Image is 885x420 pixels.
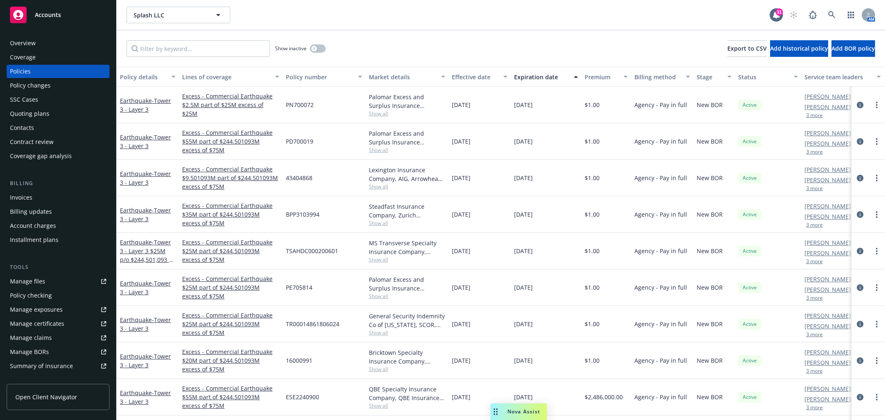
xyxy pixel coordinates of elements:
[634,283,687,292] span: Agency - Pay in full
[697,173,723,182] span: New BOR
[369,312,445,329] div: General Security Indemnity Co of [US_STATE], SCOR, Arrowhead General Insurance Agency, Inc., CRC ...
[7,107,110,120] a: Quoting plans
[805,129,851,137] a: [PERSON_NAME]
[806,113,823,118] button: 3 more
[7,79,110,92] a: Policy changes
[634,247,687,255] span: Agency - Pay in full
[843,7,859,23] a: Switch app
[872,246,882,256] a: more
[117,67,179,87] button: Policy details
[7,65,110,78] a: Policies
[514,356,533,365] span: [DATE]
[7,263,110,271] div: Tools
[855,137,865,147] a: circleInformation
[805,384,851,393] a: [PERSON_NAME]
[15,393,77,401] span: Open Client Navigator
[585,283,600,292] span: $1.00
[10,289,52,302] div: Policy checking
[735,67,801,87] button: Status
[120,238,176,272] a: Earthquake
[182,128,279,154] a: Excess - Commercial Earthquake $55M part of $244.501093M excess of $75M
[7,233,110,247] a: Installment plans
[120,133,171,150] a: Earthquake
[120,133,171,150] span: - Tower 3 - Layer 3
[120,73,166,81] div: Policy details
[10,51,36,64] div: Coverage
[452,73,498,81] div: Effective date
[35,12,61,18] span: Accounts
[805,311,851,320] a: [PERSON_NAME]
[7,359,110,373] a: Summary of insurance
[7,317,110,330] a: Manage certificates
[369,329,445,336] span: Show all
[697,247,723,255] span: New BOR
[855,283,865,293] a: circleInformation
[514,320,533,328] span: [DATE]
[585,137,600,146] span: $1.00
[741,211,758,218] span: Active
[10,93,38,106] div: SSC Cases
[120,170,171,186] span: - Tower 3 - Layer 3
[7,303,110,316] a: Manage exposures
[634,320,687,328] span: Agency - Pay in full
[805,322,851,330] a: [PERSON_NAME]
[514,283,533,292] span: [DATE]
[120,352,171,369] a: Earthquake
[7,135,110,149] a: Contract review
[585,320,600,328] span: $1.00
[369,385,445,402] div: QBE Specialty Insurance Company, QBE Insurance Group, Arrowhead General Insurance Agency, Inc., C...
[10,233,59,247] div: Installment plans
[120,97,171,113] a: Earthquake
[286,283,312,292] span: PE705814
[286,73,353,81] div: Policy number
[7,275,110,288] a: Manage files
[369,402,445,409] span: Show all
[697,283,723,292] span: New BOR
[741,357,758,364] span: Active
[697,210,723,219] span: New BOR
[855,319,865,329] a: circleInformation
[855,100,865,110] a: circleInformation
[634,393,687,401] span: Agency - Pay in full
[805,212,851,221] a: [PERSON_NAME]
[805,103,851,111] a: [PERSON_NAME]
[634,210,687,219] span: Agency - Pay in full
[741,138,758,145] span: Active
[697,137,723,146] span: New BOR
[514,393,533,401] span: [DATE]
[369,166,445,183] div: Lexington Insurance Company, AIG, Arrowhead General Insurance Agency, Inc., CRC Group
[806,295,823,300] button: 3 more
[490,403,501,420] div: Drag to move
[805,92,851,101] a: [PERSON_NAME]
[7,345,110,359] a: Manage BORs
[286,320,339,328] span: TR00014861806024
[369,147,445,154] span: Show all
[806,405,823,410] button: 3 more
[806,369,823,374] button: 3 more
[120,389,171,405] span: - Tower 3 - Layer 3
[805,7,821,23] a: Report a Bug
[872,137,882,147] a: more
[7,289,110,302] a: Policy checking
[727,44,767,52] span: Export to CSV
[286,137,313,146] span: PD700019
[805,249,851,257] a: [PERSON_NAME]
[514,73,569,81] div: Expiration date
[369,183,445,190] span: Show all
[182,73,270,81] div: Lines of coverage
[7,121,110,134] a: Contacts
[585,210,600,219] span: $1.00
[182,201,279,227] a: Excess - Commercial Earthquake $35M part of $244.501093M excess of $75M
[182,311,279,337] a: Excess - Commercial Earthquake $25M part of $244.501093M excess of $75M
[7,179,110,188] div: Billing
[179,67,283,87] button: Lines of coverage
[514,247,533,255] span: [DATE]
[286,210,319,219] span: BPP3103994
[286,100,314,109] span: PN700072
[452,320,471,328] span: [DATE]
[741,320,758,328] span: Active
[697,356,723,365] span: New BOR
[7,37,110,50] a: Overview
[741,284,758,291] span: Active
[741,101,758,109] span: Active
